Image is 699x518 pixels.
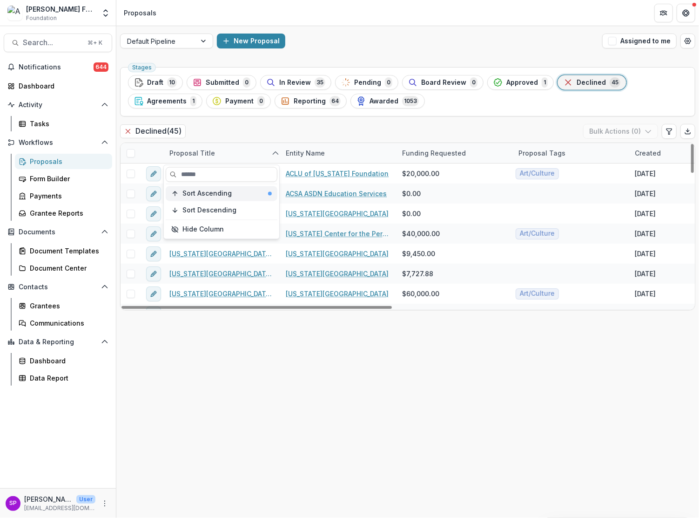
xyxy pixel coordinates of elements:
[146,286,161,301] button: edit
[629,148,666,158] div: Created
[26,14,57,22] span: Foundation
[182,190,232,198] span: Sort Ascending
[166,186,277,201] button: Sort Ascending
[146,206,161,221] button: edit
[662,124,677,139] button: Edit table settings
[76,495,95,504] p: User
[635,229,656,239] div: [DATE]
[260,75,331,90] button: In Review35
[19,228,97,236] span: Documents
[385,77,392,88] span: 0
[335,75,398,90] button: Pending0
[94,62,108,72] span: 644
[30,246,105,256] div: Document Templates
[257,96,265,106] span: 0
[15,243,112,259] a: Document Templates
[635,269,656,279] div: [DATE]
[275,94,347,109] button: Reporting64
[397,143,513,163] div: Funding Requested
[166,203,277,218] button: Sort Descending
[286,169,389,178] a: ACLU of [US_STATE] Foundation
[635,209,656,218] div: [DATE]
[30,263,105,273] div: Document Center
[402,189,421,198] span: $0.00
[513,143,629,163] div: Proposal Tags
[23,38,82,47] span: Search...
[654,4,673,22] button: Partners
[30,356,105,366] div: Dashboard
[4,34,112,52] button: Search...
[30,208,105,218] div: Grantee Reports
[610,77,620,88] span: 45
[190,96,196,106] span: 1
[635,289,656,299] div: [DATE]
[24,504,95,512] p: [EMAIL_ADDRESS][DOMAIN_NAME]
[635,169,656,178] div: [DATE]
[294,97,326,105] span: Reporting
[680,34,695,48] button: Open table manager
[315,77,325,88] span: 35
[513,148,571,158] div: Proposal Tags
[635,249,656,259] div: [DATE]
[4,135,112,150] button: Open Workflows
[30,157,105,166] div: Proposals
[15,260,112,276] a: Document Center
[4,60,112,75] button: Notifications644
[30,373,105,383] div: Data Report
[542,77,548,88] span: 1
[147,97,187,105] span: Agreements
[7,6,22,20] img: Atwood Foundation
[86,38,104,48] div: ⌘ + K
[225,97,254,105] span: Payment
[15,353,112,368] a: Dashboard
[354,79,381,87] span: Pending
[286,249,389,259] a: [US_STATE][GEOGRAPHIC_DATA]
[169,269,275,279] a: [US_STATE][GEOGRAPHIC_DATA] - 2024 - [PERSON_NAME] Foundation Grant Application
[30,191,105,201] div: Payments
[15,298,112,314] a: Grantees
[206,94,271,109] button: Payment0
[402,229,440,239] span: $40,000.00
[4,97,112,112] button: Open Activity
[280,148,330,158] div: Entity Name
[30,174,105,184] div: Form Builder
[15,188,112,204] a: Payments
[286,189,387,198] a: ACSA ASDN Education Services
[167,77,177,88] span: 10
[4,78,112,94] a: Dashboard
[15,116,112,131] a: Tasks
[99,498,110,509] button: More
[169,249,275,259] a: [US_STATE][GEOGRAPHIC_DATA] - 2024 - [PERSON_NAME] Foundation Grant Application
[128,94,202,109] button: Agreements1
[402,75,484,90] button: Board Review0
[99,4,112,22] button: Open entity switcher
[402,209,421,218] span: $0.00
[146,246,161,261] button: edit
[635,189,656,198] div: [DATE]
[15,171,112,186] a: Form Builder
[164,143,280,163] div: Proposal Title
[487,75,554,90] button: Approved1
[680,124,695,139] button: Export table data
[166,222,277,237] button: Hide Column
[602,34,677,48] button: Assigned to me
[19,81,105,91] div: Dashboard
[206,79,239,87] span: Submitted
[15,154,112,169] a: Proposals
[19,283,97,291] span: Contacts
[182,206,236,214] span: Sort Descending
[15,315,112,331] a: Communications
[4,334,112,349] button: Open Data & Reporting
[132,64,152,71] span: Stages
[128,75,183,90] button: Draft10
[19,139,97,147] span: Workflows
[120,124,186,138] h2: Declined ( 45 )
[350,94,425,109] button: Awarded1053
[558,75,626,90] button: Declined45
[577,79,606,87] span: Declined
[635,309,656,319] div: [DATE]
[30,119,105,129] div: Tasks
[146,166,161,181] button: edit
